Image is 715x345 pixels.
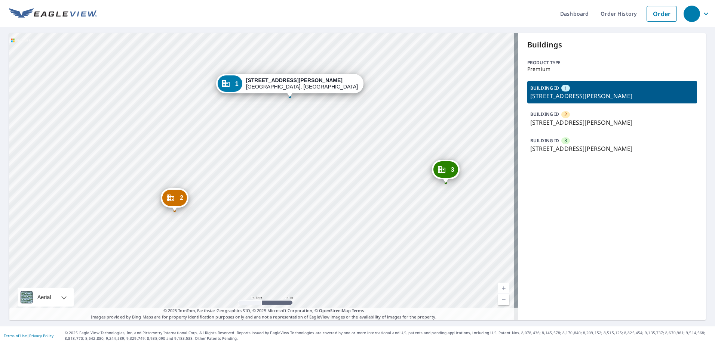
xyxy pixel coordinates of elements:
span: 3 [451,167,454,172]
a: Current Level 19, Zoom In [498,283,509,294]
p: [STREET_ADDRESS][PERSON_NAME] [530,91,694,100]
span: © 2025 TomTom, Earthstar Geographics SIO, © 2025 Microsoft Corporation, © [163,308,364,314]
img: EV Logo [9,8,97,19]
p: [STREET_ADDRESS][PERSON_NAME] [530,118,694,127]
a: Terms of Use [4,333,27,338]
p: Images provided by Bing Maps are for property identification purposes only and are not a represen... [9,308,518,320]
div: Dropped pin, building 1, Commercial property, 6501 Woodward St Amarillo, TX 79106 [216,74,363,97]
div: Aerial [18,288,74,307]
div: Aerial [35,288,53,307]
p: Buildings [527,39,697,50]
p: [STREET_ADDRESS][PERSON_NAME] [530,144,694,153]
span: 2 [564,111,567,118]
div: Dropped pin, building 2, Commercial property, 6545 Woodward St Amarillo, TX 79106 [161,188,188,211]
p: Premium [527,66,697,72]
p: | [4,333,53,338]
p: Product type [527,59,697,66]
div: [GEOGRAPHIC_DATA], [GEOGRAPHIC_DATA] 79106 [246,77,358,90]
p: © 2025 Eagle View Technologies, Inc. and Pictometry International Corp. All Rights Reserved. Repo... [65,330,711,341]
p: BUILDING ID [530,85,559,91]
strong: [STREET_ADDRESS][PERSON_NAME] [246,77,343,83]
a: Terms [352,308,364,313]
a: Current Level 19, Zoom Out [498,294,509,305]
div: Dropped pin, building 3, Commercial property, 6501 Woodward St Amarillo, TX 79106 [432,160,460,183]
span: 1 [564,85,567,92]
a: Privacy Policy [29,333,53,338]
a: OpenStreetMap [319,308,350,313]
span: 3 [564,137,567,144]
span: 1 [235,81,239,87]
span: 2 [180,195,183,201]
p: BUILDING ID [530,111,559,117]
a: Order [647,6,677,22]
p: BUILDING ID [530,137,559,144]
